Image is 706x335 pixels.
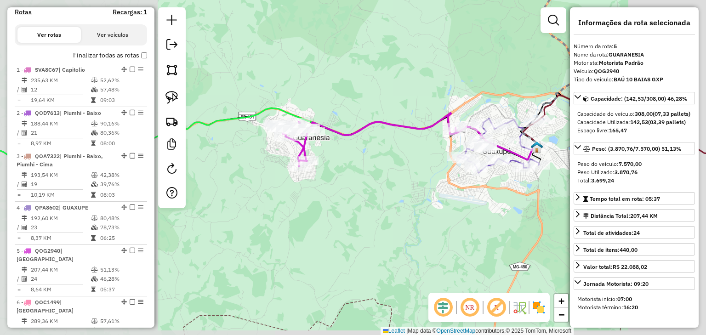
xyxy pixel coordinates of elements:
[574,243,695,256] a: Total de itens:440,00
[30,214,91,223] td: 192,60 KM
[592,145,682,152] span: Peso: (3.870,76/7.570,00) 51,13%
[91,121,98,126] i: % de utilização do peso
[138,204,143,210] em: Opções
[17,139,21,148] td: =
[17,274,21,284] td: /
[30,326,91,335] td: 20
[653,110,690,117] strong: (07,33 pallets)
[17,190,21,199] td: =
[138,248,143,253] em: Opções
[577,176,691,185] div: Total:
[574,42,695,51] div: Número da rota:
[619,160,642,167] strong: 7.570,00
[609,127,627,134] strong: 165,47
[130,110,135,115] em: Finalizar rota
[30,223,91,232] td: 23
[35,299,60,306] span: QOC1499
[30,285,91,294] td: 8,64 KM
[615,169,638,176] strong: 3.870,76
[163,135,181,156] a: Criar modelo
[100,76,143,85] td: 52,62%
[130,153,135,159] em: Finalizar rota
[614,43,617,50] strong: 5
[100,139,143,148] td: 08:00
[30,96,91,105] td: 19,64 KM
[121,67,127,72] em: Alterar sequência das rotas
[591,95,688,102] span: Capacidade: (142,53/308,00) 46,28%
[35,204,59,211] span: QPA8602
[512,300,527,315] img: Fluxo de ruas
[17,326,21,335] td: /
[91,287,96,292] i: Tempo total em rota
[100,214,143,223] td: 80,48%
[574,192,695,204] a: Tempo total em rota: 05:37
[574,106,695,138] div: Capacidade: (142,53/308,00) 46,28%
[617,295,632,302] strong: 07:00
[459,296,481,318] span: Ocultar NR
[30,190,91,199] td: 10,19 KM
[73,51,147,60] label: Finalizar todas as rotas
[574,156,695,188] div: Peso: (3.870,76/7.570,00) 51,13%
[22,130,27,136] i: Total de Atividades
[30,180,91,189] td: 19
[609,51,644,58] strong: GUARANESIA
[165,63,178,76] img: Selecionar atividades - polígono
[22,182,27,187] i: Total de Atividades
[30,85,91,94] td: 12
[100,96,143,105] td: 09:03
[121,248,127,253] em: Alterar sequência das rotas
[91,78,98,83] i: % de utilização do peso
[577,303,691,312] div: Motorista término:
[583,212,658,220] div: Distância Total:
[614,76,663,83] strong: BAÚ 10 BAIAS GXP
[91,172,98,178] i: % de utilização do peso
[17,247,74,262] span: 5 -
[165,115,178,128] img: Criar rota
[121,299,127,305] em: Alterar sequência das rotas
[22,121,27,126] i: Distância Total
[138,110,143,115] em: Opções
[577,126,691,135] div: Espaço livre:
[17,204,88,211] span: 4 -
[630,212,658,219] span: 207,44 KM
[58,66,85,73] span: | Capitolio
[17,299,74,314] span: 6 -
[577,168,691,176] div: Peso Utilizado:
[22,78,27,83] i: Distância Total
[630,119,648,125] strong: 142,53
[531,141,543,153] img: Guaxupé
[623,304,638,311] strong: 16:20
[91,141,96,146] i: Tempo total em rota
[574,260,695,273] a: Valor total:R$ 22.088,02
[100,85,143,94] td: 57,48%
[100,317,143,326] td: 57,61%
[22,172,27,178] i: Distância Total
[22,87,27,92] i: Total de Atividades
[590,195,660,202] span: Tempo total em rota: 05:37
[583,263,647,271] div: Valor total:
[554,308,568,322] a: Zoom out
[100,265,143,274] td: 51,13%
[574,92,695,104] a: Capacidade: (142,53/308,00) 46,28%
[121,153,127,159] em: Alterar sequência das rotas
[130,299,135,305] em: Finalizar rota
[30,317,91,326] td: 289,36 KM
[574,67,695,75] div: Veículo:
[100,128,143,137] td: 80,36%
[437,328,476,334] a: OpenStreetMap
[577,160,642,167] span: Peso do veículo:
[35,109,60,116] span: QOD7613
[163,11,181,32] a: Nova sessão e pesquisa
[613,263,647,270] strong: R$ 22.088,02
[432,296,454,318] span: Ocultar deslocamento
[22,276,27,282] i: Total de Atividades
[594,68,619,74] strong: QOG2940
[121,204,127,210] em: Alterar sequência das rotas
[59,204,88,211] span: | GUAXUPE
[583,280,649,288] div: Jornada Motorista: 09:20
[81,27,144,43] button: Ver veículos
[100,285,143,294] td: 05:37
[574,226,695,238] a: Total de atividades:24
[17,109,101,116] span: 2 -
[130,67,135,72] em: Finalizar rota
